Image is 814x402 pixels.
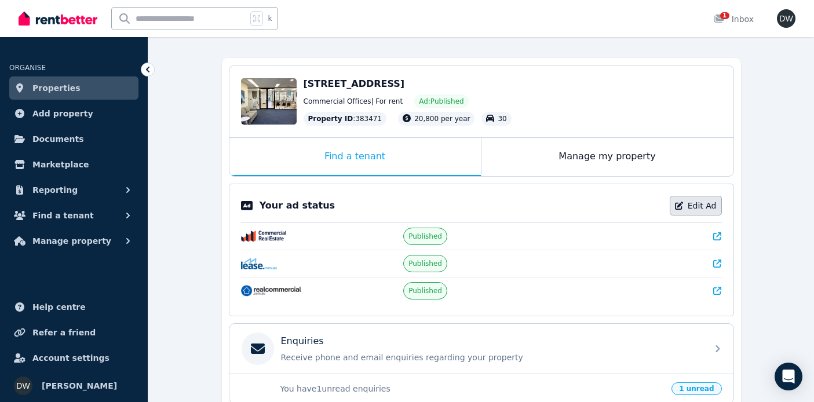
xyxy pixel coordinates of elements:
img: Dr Munib Waters [14,377,32,395]
img: CommercialRealEstate.com.au [241,231,287,242]
span: Find a tenant [32,209,94,222]
span: Account settings [32,351,109,365]
span: Add property [32,107,93,120]
span: Marketplace [32,158,89,171]
span: 20,800 per year [414,115,470,123]
span: Commercial Offices | For rent [304,97,403,106]
div: : 383471 [304,112,387,126]
span: 1 [720,12,729,19]
a: EnquiriesReceive phone and email enquiries regarding your property [229,324,733,374]
a: Documents [9,127,138,151]
span: Published [408,232,442,241]
span: Property ID [308,114,353,123]
img: RentBetter [19,10,97,27]
div: Inbox [713,13,754,25]
a: Marketplace [9,153,138,176]
span: Reporting [32,183,78,197]
span: Published [408,286,442,295]
img: Dr Munib Waters [777,9,795,28]
a: Help centre [9,295,138,319]
button: Reporting [9,178,138,202]
span: k [268,14,272,23]
span: 1 unread [671,382,721,395]
span: Documents [32,132,84,146]
button: Manage property [9,229,138,253]
span: Manage property [32,234,111,248]
span: [STREET_ADDRESS] [304,78,405,89]
p: Receive phone and email enquiries regarding your property [281,352,700,363]
span: Refer a friend [32,326,96,339]
span: 30 [498,115,506,123]
a: Account settings [9,346,138,370]
button: Find a tenant [9,204,138,227]
p: Your ad status [260,199,335,213]
span: [PERSON_NAME] [42,379,117,393]
p: You have 1 unread enquiries [280,383,665,394]
span: Properties [32,81,81,95]
img: RealCommercial.com.au [241,285,301,297]
span: ORGANISE [9,64,46,72]
img: Lease.com.au [241,258,278,269]
span: Ad: Published [419,97,463,106]
div: Manage my property [481,138,733,176]
a: Edit Ad [670,196,722,215]
span: Published [408,259,442,268]
a: Properties [9,76,138,100]
div: Find a tenant [229,138,481,176]
p: Enquiries [281,334,324,348]
a: Add property [9,102,138,125]
a: Refer a friend [9,321,138,344]
span: Help centre [32,300,86,314]
div: Open Intercom Messenger [775,363,802,390]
